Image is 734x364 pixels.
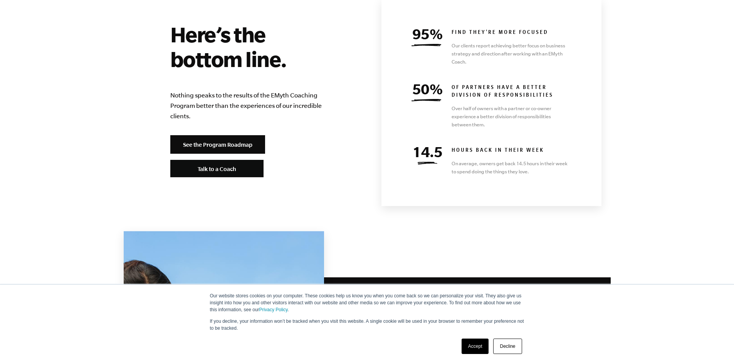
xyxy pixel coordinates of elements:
a: Accept [462,339,489,354]
p: Nothing speaks to the results of the EMyth Coaching Program better than the experiences of our in... [170,90,332,121]
p: Over half of owners with a partner or co-owner experience a better division of responsibilities b... [452,104,571,129]
h6: OF PARTNERS HAVE A BETTER DIVISION OF RESPONSIBILITIES [452,84,571,100]
span: 14.5 [412,144,442,160]
p: Our website stores cookies on your computer. These cookies help us know you when you come back so... [210,292,524,313]
span: Talk to a Coach [198,166,236,172]
span: 95% [412,26,443,42]
p: Our clients report achieving better focus on business strategy and direction after working with a... [452,42,571,66]
h2: Here’s the bottom line. [170,22,332,71]
h6: find they're more focused [452,29,571,37]
a: Privacy Policy [259,307,288,312]
a: See the Program Roadmap [170,135,265,154]
a: Decline [493,339,522,354]
p: On average, owners get back 14.5 hours in their week to spend doing the things they love. [452,159,571,176]
a: Talk to a Coach [170,160,264,177]
p: If you decline, your information won’t be tracked when you visit this website. A single cookie wi... [210,318,524,332]
span: 50% [412,81,443,97]
h6: HOURS BACK IN THEIR WEEK [452,147,571,155]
